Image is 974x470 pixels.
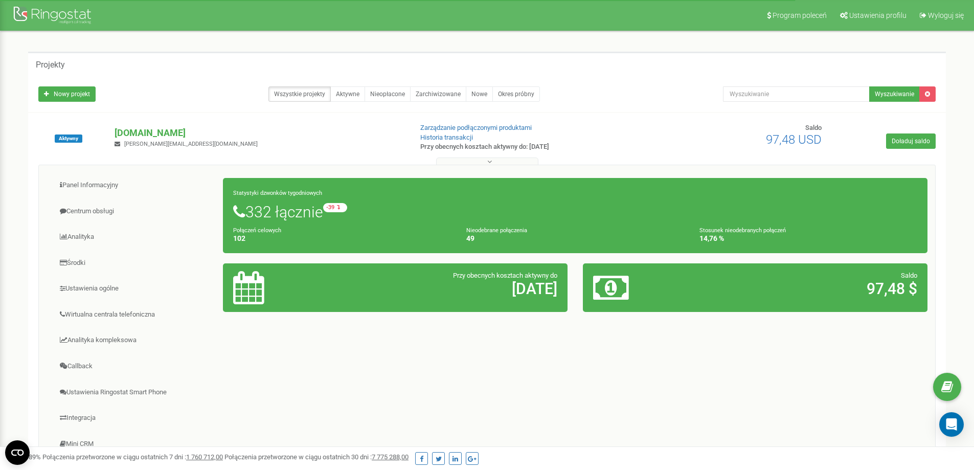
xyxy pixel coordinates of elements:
span: Program poleceń [773,11,827,19]
small: Stosunek nieodebranych połączeń [699,227,786,234]
h2: 97,48 $ [706,280,917,297]
h2: [DATE] [346,280,557,297]
a: Centrum obsługi [47,199,223,224]
a: Zarchiwizowane [410,86,466,102]
h4: 14,76 % [699,235,917,242]
small: Połączeń celowych [233,227,281,234]
a: Okres próbny [492,86,540,102]
a: Nowe [466,86,493,102]
span: [PERSON_NAME][EMAIL_ADDRESS][DOMAIN_NAME] [124,141,258,147]
span: Ustawienia profilu [849,11,907,19]
a: Nieopłacone [365,86,411,102]
h4: 49 [466,235,684,242]
button: Open CMP widget [5,440,30,465]
a: Analityka kompleksowa [47,328,223,353]
a: Ustawienia Ringostat Smart Phone [47,380,223,405]
a: Analityka [47,225,223,250]
small: -39 [323,203,347,212]
a: Integracja [47,406,223,431]
a: Historia transakcji [420,133,473,141]
a: Środki [47,251,223,276]
button: Wyszukiwanie [869,86,920,102]
small: Statystyki dzwonków tygodniowych [233,190,322,196]
a: Aktywne [330,86,365,102]
a: Zarządzanie podłączonymi produktami [420,124,532,131]
h4: 102 [233,235,451,242]
span: Połączenia przetworzone w ciągu ostatnich 30 dni : [224,453,409,461]
a: Mini CRM [47,432,223,457]
u: 7 775 288,00 [372,453,409,461]
span: 97,48 USD [766,132,822,147]
u: 1 760 712,00 [186,453,223,461]
p: [DOMAIN_NAME] [115,126,403,140]
span: Aktywny [55,135,82,143]
input: Wyszukiwanie [723,86,870,102]
div: Open Intercom Messenger [939,412,964,437]
a: Wszystkie projekty [268,86,331,102]
h1: 332 łącznie [233,203,917,220]
a: Wirtualna centrala telefoniczna [47,302,223,327]
a: Ustawienia ogólne [47,276,223,301]
a: Doładuj saldo [886,133,936,149]
p: Przy obecnych kosztach aktywny do: [DATE] [420,142,633,152]
span: Połączenia przetworzone w ciągu ostatnich 7 dni : [42,453,223,461]
span: Wyloguj się [928,11,964,19]
a: Callback [47,354,223,379]
small: Nieodebrane połączenia [466,227,527,234]
span: Przy obecnych kosztach aktywny do [453,272,557,279]
a: Panel Informacyjny [47,173,223,198]
span: Saldo [901,272,917,279]
h5: Projekty [36,60,65,70]
a: Nowy projekt [38,86,96,102]
span: Saldo [805,124,822,131]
